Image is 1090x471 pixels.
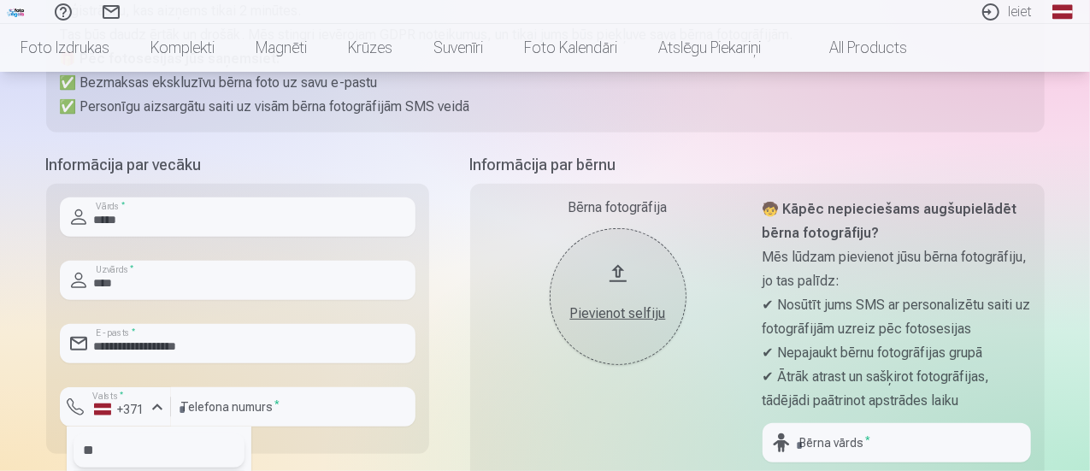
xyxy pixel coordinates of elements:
button: Pievienot selfiju [550,228,686,365]
button: Valsts*+371 [60,387,171,427]
h5: Informācija par bērnu [470,153,1045,177]
label: Valsts [87,390,129,403]
div: Bērna fotogrāfija [484,197,752,218]
div: +371 [94,401,145,418]
p: ✔ Ātrāk atrast un sašķirot fotogrāfijas, tādējādi paātrinot apstrādes laiku [763,365,1031,413]
h5: Informācija par vecāku [46,153,429,177]
a: Suvenīri [413,24,504,72]
p: ✅ Bezmaksas ekskluzīvu bērna foto uz savu e-pastu [60,71,1031,95]
p: ✔ Nosūtīt jums SMS ar personalizētu saiti uz fotogrāfijām uzreiz pēc fotosesijas [763,293,1031,341]
a: Komplekti [130,24,235,72]
a: Foto kalendāri [504,24,638,72]
a: Krūzes [327,24,413,72]
a: Atslēgu piekariņi [638,24,781,72]
a: All products [781,24,928,72]
p: ✅ Personīgu aizsargātu saiti uz visām bērna fotogrāfijām SMS veidā [60,95,1031,119]
p: ✔ Nepajaukt bērnu fotogrāfijas grupā [763,341,1031,365]
div: Pievienot selfiju [567,303,669,324]
a: Magnēti [235,24,327,72]
strong: 🧒 Kāpēc nepieciešams augšupielādēt bērna fotogrāfiju? [763,201,1017,241]
p: Mēs lūdzam pievienot jūsu bērna fotogrāfiju, jo tas palīdz: [763,245,1031,293]
img: /fa1 [7,7,26,17]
